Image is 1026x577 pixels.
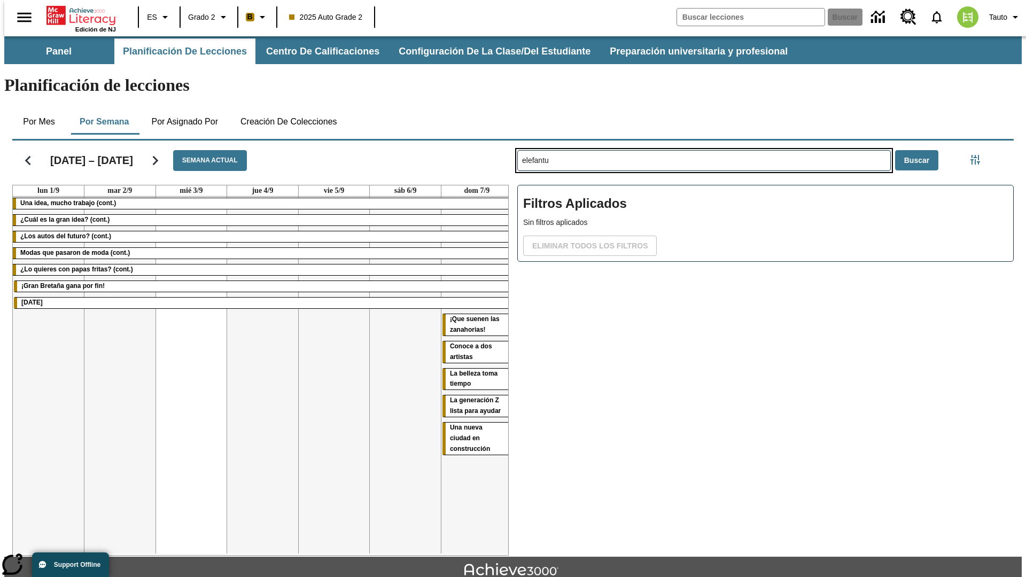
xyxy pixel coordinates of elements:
span: Support Offline [54,561,100,568]
a: Centro de información [865,3,894,32]
a: Centro de recursos, Se abrirá en una pestaña nueva. [894,3,923,32]
div: Modas que pasaron de moda (cont.) [13,248,512,259]
button: Lenguaje: ES, Selecciona un idioma [142,7,176,27]
p: Sin filtros aplicados [523,217,1008,228]
span: 2025 Auto Grade 2 [289,12,363,23]
button: Semana actual [173,150,247,171]
button: Panel [5,38,112,64]
input: Buscar lecciones [518,151,890,170]
span: ¡Gran Bretaña gana por fin! [21,282,105,290]
a: 2 de septiembre de 2025 [105,185,134,196]
div: La belleza toma tiempo [442,369,511,390]
a: Notificaciones [923,3,951,31]
button: Preparación universitaria y profesional [601,38,796,64]
span: ES [147,12,157,23]
div: Una nueva ciudad en construcción [442,423,511,455]
button: Boost El color de la clase es anaranjado claro. Cambiar el color de la clase. [242,7,273,27]
div: ¡Gran Bretaña gana por fin! [14,281,511,292]
button: Por asignado por [143,109,227,135]
span: B [247,10,253,24]
span: Una nueva ciudad en construcción [450,424,490,453]
h1: Planificación de lecciones [4,75,1022,95]
button: Abrir el menú lateral [9,2,40,33]
div: Día del Trabajo [14,298,511,308]
button: Menú lateral de filtros [965,149,986,170]
a: Portada [46,5,116,26]
a: 6 de septiembre de 2025 [392,185,419,196]
button: Creación de colecciones [232,109,346,135]
div: ¿Lo quieres con papas fritas? (cont.) [13,264,512,275]
div: Conoce a dos artistas [442,341,511,363]
button: Seguir [142,147,169,174]
span: Conoce a dos artistas [450,342,492,361]
span: Una idea, mucho trabajo (cont.) [20,199,116,207]
button: Configuración de la clase/del estudiante [390,38,599,64]
div: Portada [46,4,116,33]
a: 5 de septiembre de 2025 [322,185,347,196]
div: ¿Los autos del futuro? (cont.) [13,231,512,242]
div: ¡Que suenen las zanahorias! [442,314,511,336]
div: ¿Cuál es la gran idea? (cont.) [13,215,512,225]
button: Grado: Grado 2, Elige un grado [184,7,234,27]
h2: [DATE] – [DATE] [50,154,133,167]
a: 7 de septiembre de 2025 [462,185,492,196]
div: Subbarra de navegación [4,38,797,64]
a: 3 de septiembre de 2025 [177,185,205,196]
span: Grado 2 [188,12,215,23]
span: Edición de NJ [75,26,116,33]
button: Por semana [71,109,137,135]
div: Una idea, mucho trabajo (cont.) [13,198,512,209]
span: Día del Trabajo [21,299,43,306]
button: Buscar [895,150,938,171]
div: Calendario [4,136,509,556]
div: Subbarra de navegación [4,36,1022,64]
span: ¿Cuál es la gran idea? (cont.) [20,216,110,223]
button: Por mes [12,109,66,135]
button: Perfil/Configuración [985,7,1026,27]
img: avatar image [957,6,978,28]
a: 1 de septiembre de 2025 [35,185,61,196]
span: ¿Los autos del futuro? (cont.) [20,232,111,240]
button: Regresar [14,147,42,174]
button: Escoja un nuevo avatar [951,3,985,31]
div: Filtros Aplicados [517,185,1014,262]
button: Support Offline [32,552,109,577]
h2: Filtros Aplicados [523,191,1008,217]
span: La generación Z lista para ayudar [450,396,501,415]
a: 4 de septiembre de 2025 [250,185,275,196]
span: Modas que pasaron de moda (cont.) [20,249,130,256]
button: Planificación de lecciones [114,38,255,64]
div: La generación Z lista para ayudar [442,395,511,417]
span: La belleza toma tiempo [450,370,498,388]
span: Tauto [989,12,1007,23]
button: Centro de calificaciones [258,38,388,64]
span: ¡Que suenen las zanahorias! [450,315,500,333]
input: Buscar campo [677,9,825,26]
span: ¿Lo quieres con papas fritas? (cont.) [20,266,133,273]
div: Buscar [509,136,1014,556]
